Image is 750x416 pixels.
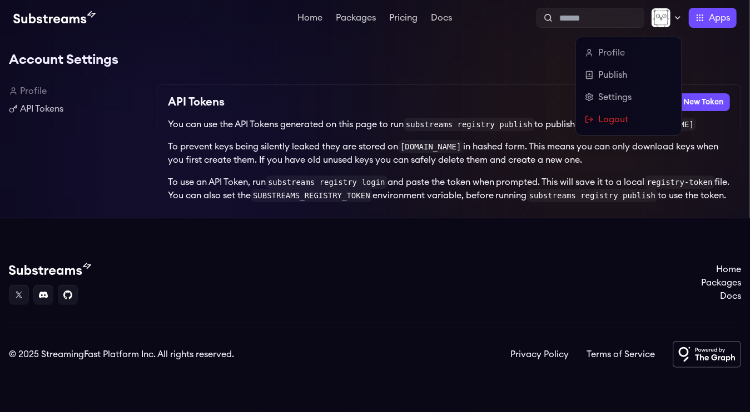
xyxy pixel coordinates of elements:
a: Terms of Service [587,348,655,361]
a: API Tokens [9,102,148,116]
a: Profile [9,84,148,98]
h1: Account Settings [9,49,741,71]
img: Profile [651,8,671,28]
code: SUBSTREAMS_REGISTRY_TOKEN [251,189,372,202]
a: Publish [585,68,673,82]
img: Substream's logo [13,11,96,24]
a: Home [701,263,741,276]
code: substreams registry publish [527,189,658,202]
code: substreams registry publish [404,118,535,131]
a: Profile [585,46,673,59]
a: Pricing [388,13,420,24]
button: New Token [677,93,730,111]
p: To prevent keys being silently leaked they are stored on in hashed form. This means you can only ... [168,140,730,167]
code: [DOMAIN_NAME] [398,140,464,153]
h2: API Tokens [168,93,225,111]
p: To use an API Token, run and paste the token when prompted. This will save it to a local file. Yo... [168,176,730,202]
a: Logout [585,113,673,126]
a: Privacy Policy [510,348,569,361]
a: Packages [701,276,741,289]
a: Docs [429,13,455,24]
img: Substream's logo [9,263,91,276]
a: Settings [585,91,673,104]
div: © 2025 StreamingFast Platform Inc. All rights reserved. [9,348,234,361]
a: Docs [701,289,741,303]
span: Apps [709,11,730,24]
code: registry-token [645,176,715,189]
a: Home [296,13,325,24]
code: substreams registry login [266,176,388,189]
a: Packages [334,13,379,24]
img: Powered by The Graph [673,341,741,368]
p: You can use the API Tokens generated on this page to run to publish packages on [168,118,730,131]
